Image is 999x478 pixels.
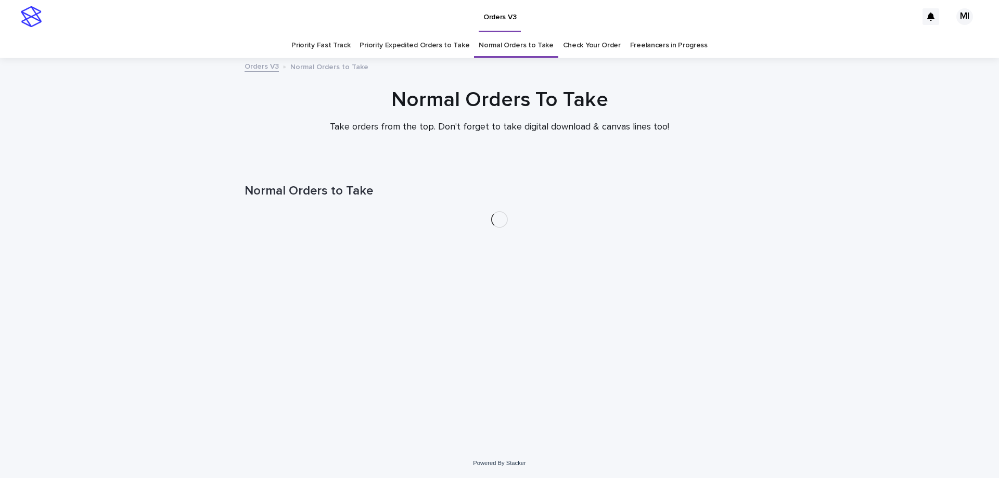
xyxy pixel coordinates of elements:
[245,60,279,72] a: Orders V3
[956,8,973,25] div: MI
[479,33,554,58] a: Normal Orders to Take
[21,6,42,27] img: stacker-logo-s-only.png
[563,33,621,58] a: Check Your Order
[290,60,368,72] p: Normal Orders to Take
[473,460,526,466] a: Powered By Stacker
[291,33,350,58] a: Priority Fast Track
[291,122,708,133] p: Take orders from the top. Don't forget to take digital download & canvas lines too!
[360,33,469,58] a: Priority Expedited Orders to Take
[630,33,708,58] a: Freelancers in Progress
[245,184,754,199] h1: Normal Orders to Take
[245,87,754,112] h1: Normal Orders To Take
